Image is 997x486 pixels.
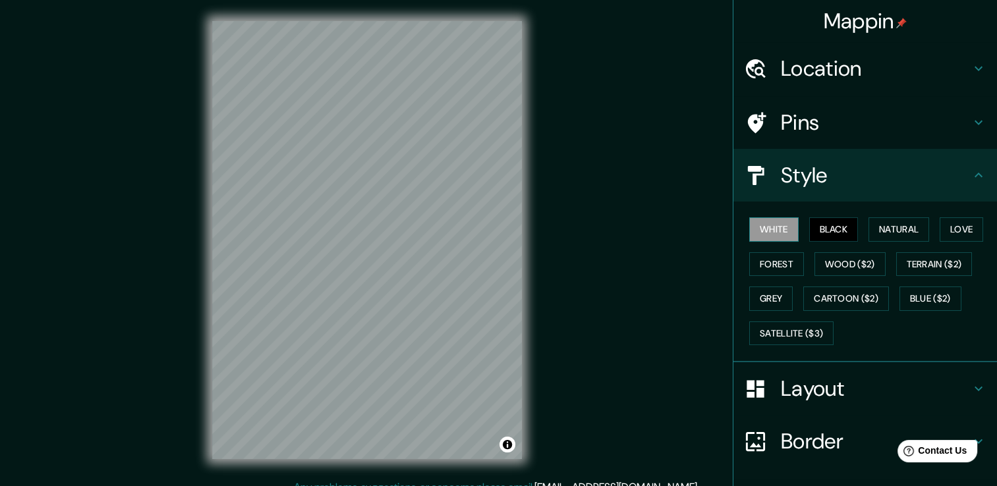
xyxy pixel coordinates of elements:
div: Location [733,42,997,95]
div: Layout [733,362,997,415]
h4: Pins [781,109,971,136]
button: Toggle attribution [499,437,515,452]
h4: Mappin [824,8,907,34]
button: Cartoon ($2) [803,286,889,311]
button: Love [940,217,983,242]
button: Terrain ($2) [896,252,973,277]
button: Blue ($2) [899,286,961,311]
h4: Layout [781,375,971,402]
h4: Style [781,162,971,188]
button: Black [809,217,859,242]
div: Pins [733,96,997,149]
button: Satellite ($3) [749,321,834,346]
button: Natural [869,217,929,242]
h4: Location [781,55,971,82]
iframe: Help widget launcher [880,435,983,472]
div: Border [733,415,997,468]
button: Forest [749,252,804,277]
button: Wood ($2) [814,252,886,277]
h4: Border [781,428,971,454]
div: Style [733,149,997,202]
img: pin-icon.png [896,18,907,28]
canvas: Map [212,21,522,459]
button: Grey [749,286,793,311]
button: White [749,217,799,242]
